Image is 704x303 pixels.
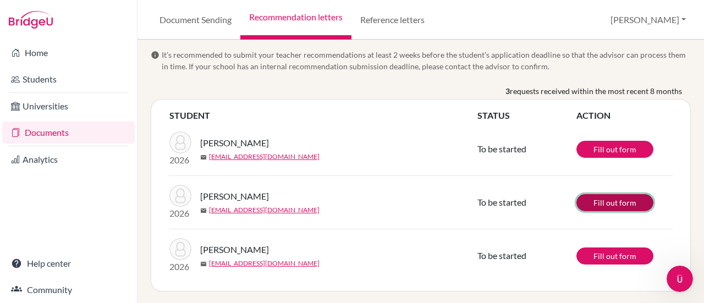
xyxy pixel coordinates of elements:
[169,153,191,167] p: 2026
[576,141,653,158] a: Fill out form
[576,247,653,265] a: Fill out form
[2,42,135,64] a: Home
[169,108,477,123] th: STUDENT
[169,260,191,273] p: 2026
[477,108,576,123] th: STATUS
[200,136,269,150] span: [PERSON_NAME]
[162,49,691,72] span: It’s recommended to submit your teacher recommendations at least 2 weeks before the student’s app...
[2,279,135,301] a: Community
[9,11,53,29] img: Bridge-U
[2,68,135,90] a: Students
[606,9,691,30] button: [PERSON_NAME]
[2,95,135,117] a: Universities
[477,197,526,207] span: To be started
[209,258,320,268] a: [EMAIL_ADDRESS][DOMAIN_NAME]
[169,131,191,153] img: Paiva, Pedro
[2,148,135,170] a: Analytics
[209,152,320,162] a: [EMAIL_ADDRESS][DOMAIN_NAME]
[667,266,693,292] iframe: Intercom live chat
[151,51,159,59] span: info
[477,250,526,261] span: To be started
[2,252,135,274] a: Help center
[200,190,269,203] span: [PERSON_NAME]
[169,185,191,207] img: Paiva, Pedro
[510,85,682,97] span: requests received within the most recent 8 months
[2,122,135,144] a: Documents
[200,261,207,267] span: mail
[169,238,191,260] img: Paiva, Pedro
[477,144,526,154] span: To be started
[576,108,673,123] th: ACTION
[209,205,320,215] a: [EMAIL_ADDRESS][DOMAIN_NAME]
[200,243,269,256] span: [PERSON_NAME]
[576,194,653,211] a: Fill out form
[169,207,191,220] p: 2026
[200,154,207,161] span: mail
[200,207,207,214] span: mail
[505,85,510,97] b: 3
